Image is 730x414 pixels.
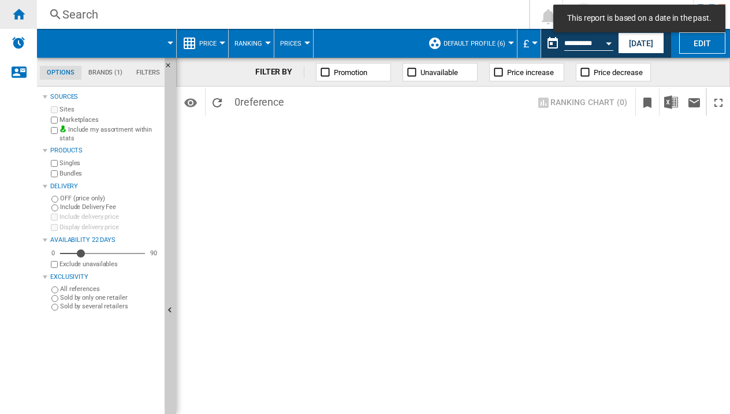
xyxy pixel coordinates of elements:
input: Bundles [51,170,58,177]
md-tab-item: Brands (1) [81,66,129,80]
button: [DATE] [618,32,664,54]
button: £ [523,29,535,58]
span: £ [523,38,529,50]
md-menu: Currency [517,29,541,58]
span: Ranking [234,40,262,47]
label: All references [60,285,160,293]
button: Price [199,29,222,58]
button: Price increase [489,63,564,81]
input: All references [51,286,58,293]
span: 0 [229,88,290,113]
label: OFF (price only) [60,194,160,203]
md-tab-item: Options [40,66,81,80]
input: Sold by only one retailer [51,295,58,302]
input: Display delivery price [51,224,58,231]
label: Sold by several retailers [60,302,160,311]
label: Exclude unavailables [59,260,160,268]
button: Hide [165,58,178,79]
button: Download in Excel [660,88,683,115]
span: This report is based on a date in the past. [564,13,715,24]
span: Price increase [507,68,554,77]
div: FILTER BY [255,66,304,78]
div: Availability 22 Days [50,236,160,245]
label: Display delivery price [59,223,160,232]
div: Exclusivity [50,273,160,282]
div: Select 1 to 3 sites by clicking on cells in order to display a ranking chart [528,88,636,116]
span: Price decrease [594,68,643,77]
input: Marketplaces [51,117,58,124]
span: Price [199,40,217,47]
label: Include Delivery Fee [60,203,160,211]
button: Send this report by email [683,88,706,115]
label: Sites [59,105,160,114]
input: Include delivery price [51,214,58,221]
div: Products [50,146,160,155]
img: alerts-logo.svg [12,36,25,50]
span: Promotion [334,68,367,77]
button: Default profile (6) [444,29,511,58]
label: Singles [59,159,160,167]
label: Marketplaces [59,115,160,124]
button: Bookmark this report [636,88,659,115]
img: excel-24x24.png [664,95,678,109]
input: Include my assortment within stats [51,127,58,134]
button: Ranking chart (0) [533,92,631,113]
input: OFF (price only) [51,196,58,203]
div: Price [182,29,222,58]
span: Default profile (6) [444,40,505,47]
div: Search [62,6,499,23]
input: Singles [51,160,58,167]
div: Delivery [50,182,160,191]
label: Include delivery price [59,212,160,221]
input: Include Delivery Fee [51,204,58,211]
input: Sold by several retailers [51,304,58,311]
button: Ranking [234,29,268,58]
md-tab-item: Filters [129,66,167,80]
span: reference [240,96,284,108]
div: 0 [49,249,58,258]
button: Unavailable [403,63,478,81]
div: Default profile (6) [428,29,511,58]
span: Prices [280,40,301,47]
div: 90 [147,249,160,258]
button: Edit [679,32,725,54]
input: Display delivery price [51,261,58,268]
button: Prices [280,29,307,58]
button: Options [179,92,202,113]
img: mysite-bg-18x18.png [59,125,66,132]
label: Include my assortment within stats [59,125,160,143]
div: This report is based on a date in the past. [541,29,616,58]
span: Unavailable [420,68,458,77]
label: Sold by only one retailer [60,293,160,302]
button: md-calendar [541,32,564,55]
button: Promotion [316,63,391,81]
div: Sources [50,92,160,102]
input: Sites [51,106,58,113]
label: Bundles [59,169,160,178]
button: Price decrease [576,63,651,81]
md-slider: Availability [60,248,145,259]
button: Maximize [707,88,730,115]
button: Reload [206,88,229,115]
button: Open calendar [598,31,619,52]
